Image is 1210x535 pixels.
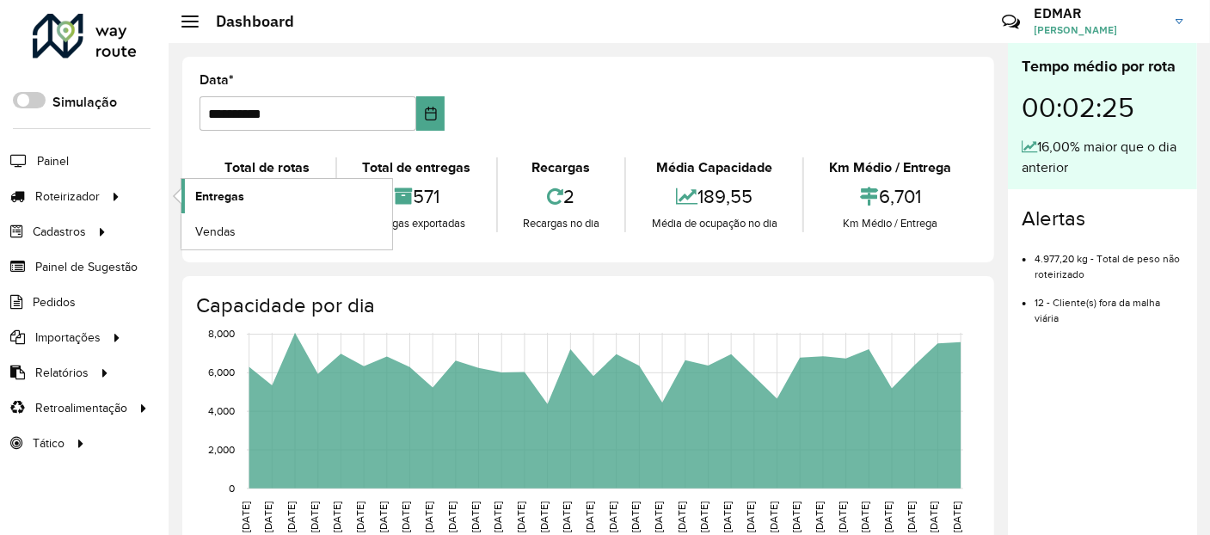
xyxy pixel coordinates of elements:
span: Painel [37,152,69,170]
div: Recargas no dia [502,215,621,232]
div: Média Capacidade [630,157,798,178]
span: Vendas [195,223,236,241]
a: Vendas [181,214,392,249]
text: [DATE] [354,501,365,532]
text: [DATE] [515,501,526,532]
text: [DATE] [929,501,940,532]
div: 6,701 [808,178,973,215]
text: [DATE] [951,501,962,532]
text: [DATE] [653,501,664,532]
text: [DATE] [584,501,595,532]
text: [DATE] [492,501,503,532]
text: [DATE] [309,501,320,532]
span: Cadastros [33,223,86,241]
div: Tempo médio por rota [1022,55,1183,78]
text: [DATE] [240,501,251,532]
text: 8,000 [208,329,235,340]
h3: EDMAR [1034,5,1163,22]
span: Roteirizador [35,188,100,206]
text: [DATE] [676,501,687,532]
text: [DATE] [768,501,779,532]
text: [DATE] [607,501,618,532]
div: 00:02:25 [1022,78,1183,137]
span: Entregas [195,188,244,206]
text: [DATE] [722,501,733,532]
text: 4,000 [208,405,235,416]
div: Km Médio / Entrega [808,215,973,232]
span: Importações [35,329,101,347]
span: Relatórios [35,364,89,382]
text: [DATE] [561,501,572,532]
text: [DATE] [790,501,802,532]
text: [DATE] [286,501,297,532]
div: Entregas exportadas [341,215,492,232]
text: [DATE] [630,501,642,532]
text: 0 [229,483,235,494]
div: 16,00% maior que o dia anterior [1022,137,1183,178]
div: Total de rotas [204,157,331,178]
a: Contato Rápido [992,3,1029,40]
label: Simulação [52,92,117,113]
div: 189,55 [630,178,798,215]
span: [PERSON_NAME] [1034,22,1163,38]
span: Painel de Sugestão [35,258,138,276]
span: Pedidos [33,293,76,311]
div: 2 [502,178,621,215]
text: [DATE] [882,501,894,532]
text: [DATE] [745,501,756,532]
div: Total de entregas [341,157,492,178]
text: [DATE] [378,501,389,532]
text: [DATE] [814,501,825,532]
text: 6,000 [208,367,235,378]
text: [DATE] [538,501,550,532]
text: [DATE] [401,501,412,532]
text: [DATE] [837,501,848,532]
span: Retroalimentação [35,399,127,417]
text: [DATE] [423,501,434,532]
label: Data [200,70,234,90]
text: [DATE] [906,501,917,532]
text: [DATE] [262,501,273,532]
text: [DATE] [470,501,481,532]
div: Média de ocupação no dia [630,215,798,232]
text: [DATE] [699,501,710,532]
a: Entregas [181,179,392,213]
h2: Dashboard [199,12,294,31]
span: Tático [33,434,64,452]
li: 12 - Cliente(s) fora da malha viária [1035,282,1183,326]
text: [DATE] [331,501,342,532]
text: [DATE] [860,501,871,532]
h4: Alertas [1022,206,1183,231]
button: Choose Date [416,96,445,131]
div: 571 [341,178,492,215]
div: Km Médio / Entrega [808,157,973,178]
h4: Capacidade por dia [196,293,977,318]
div: Recargas [502,157,621,178]
text: [DATE] [446,501,458,532]
li: 4.977,20 kg - Total de peso não roteirizado [1035,238,1183,282]
text: 2,000 [208,444,235,455]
